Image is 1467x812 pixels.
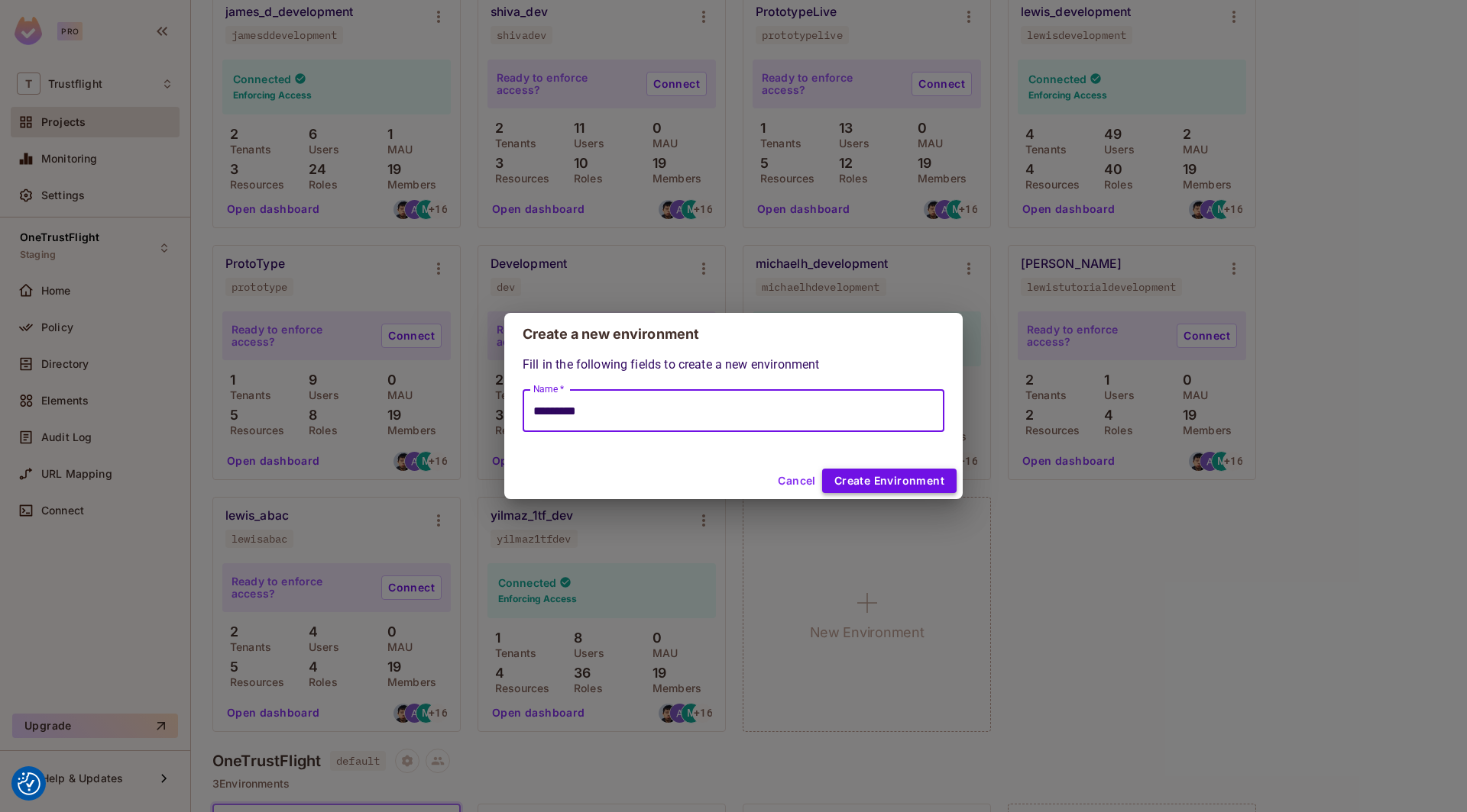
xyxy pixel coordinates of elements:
[772,469,821,493] button: Cancel
[504,313,963,356] h2: Create a new environment
[18,772,40,795] img: Revisit consent button
[822,469,957,493] button: Create Environment
[18,772,40,795] button: Consent Preferences
[533,382,564,395] label: Name *
[523,356,944,432] div: Fill in the following fields to create a new environment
